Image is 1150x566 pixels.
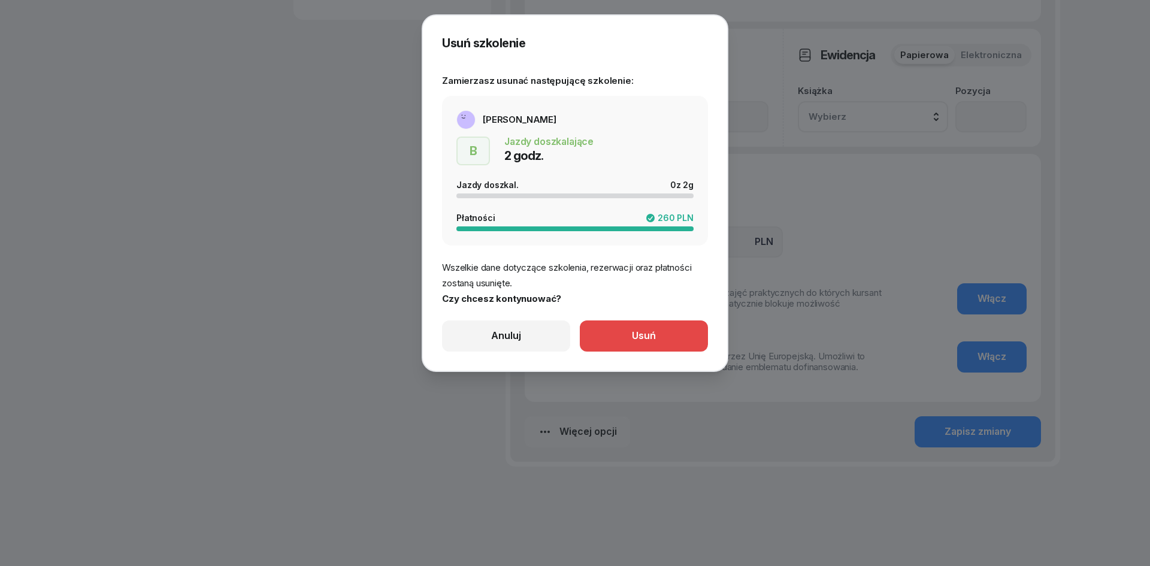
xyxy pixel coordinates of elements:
[442,291,708,307] div: Czy chcesz kontynuować?
[442,260,708,290] div: Wszelkie dane dotyczące szkolenia, rezerwacji oraz płatności zostaną usunięte.
[465,140,482,162] div: B
[504,137,594,146] div: Jazdy doszkalające
[483,115,556,124] div: [PERSON_NAME]
[670,180,694,190] div: 0 z 2g
[456,137,490,165] button: B
[504,146,594,165] div: 2 godz.
[646,213,694,223] div: 260 PLN
[632,328,656,344] div: Usuń
[442,59,708,89] div: Zamierzasz usunać następującę szkolenie:
[456,213,503,223] div: Płatności
[442,35,708,52] h2: Usuń szkolenie
[442,320,570,352] button: Anuluj
[456,180,519,190] span: Jazdy doszkal.
[491,328,521,344] div: Anuluj
[580,320,708,352] button: Usuń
